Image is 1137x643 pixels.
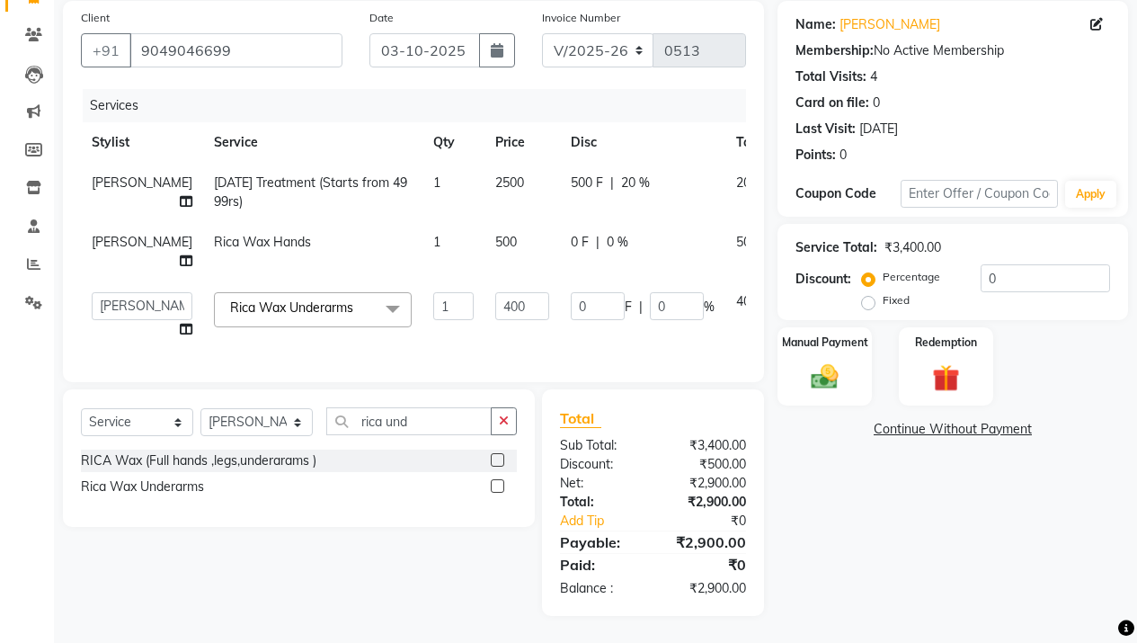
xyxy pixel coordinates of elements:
[795,146,836,165] div: Points:
[873,94,880,112] div: 0
[782,335,868,351] label: Manual Payment
[546,493,653,512] div: Total:
[571,174,603,192] span: 500 F
[870,67,877,86] div: 4
[653,455,759,474] div: ₹500.00
[214,234,311,250] span: Rica Wax Hands
[81,33,131,67] button: +91
[546,455,653,474] div: Discount:
[433,174,440,191] span: 1
[736,234,758,250] span: 500
[736,174,765,191] span: 2000
[803,362,847,393] img: _cash.svg
[795,15,836,34] div: Name:
[92,234,192,250] span: [PERSON_NAME]
[546,554,653,576] div: Paid:
[607,233,628,252] span: 0 %
[653,474,759,493] div: ₹2,900.00
[546,579,653,598] div: Balance :
[795,41,874,60] div: Membership:
[203,122,422,163] th: Service
[495,174,524,191] span: 2500
[625,298,632,317] span: F
[839,146,847,165] div: 0
[924,362,968,395] img: _gift.svg
[915,335,977,351] label: Redemption
[83,89,759,122] div: Services
[495,234,517,250] span: 500
[795,238,877,257] div: Service Total:
[795,120,856,138] div: Last Visit:
[653,579,759,598] div: ₹2,900.00
[653,531,759,553] div: ₹2,900.00
[725,122,777,163] th: Total
[129,33,342,67] input: Search by Name/Mobile/Email/Code
[610,174,614,192] span: |
[369,10,394,26] label: Date
[230,299,353,316] span: Rica Wax Underarms
[704,298,715,317] span: %
[546,474,653,493] div: Net:
[883,269,940,285] label: Percentage
[560,122,725,163] th: Disc
[546,436,653,455] div: Sub Total:
[433,234,440,250] span: 1
[81,478,204,496] div: Rica Wax Underarms
[484,122,560,163] th: Price
[596,233,600,252] span: |
[546,512,671,531] a: Add Tip
[653,436,759,455] div: ₹3,400.00
[326,407,492,435] input: Search or Scan
[214,174,407,210] span: [DATE] Treatment (Starts from 4999rs)
[795,41,1110,60] div: No Active Membership
[639,298,643,317] span: |
[560,409,601,428] span: Total
[81,122,203,163] th: Stylist
[422,122,484,163] th: Qty
[621,174,650,192] span: 20 %
[736,293,758,309] span: 400
[884,238,941,257] div: ₹3,400.00
[795,94,869,112] div: Card on file:
[1065,181,1116,208] button: Apply
[571,233,589,252] span: 0 F
[859,120,898,138] div: [DATE]
[653,554,759,576] div: ₹0
[795,270,851,289] div: Discount:
[795,184,901,203] div: Coupon Code
[781,420,1124,439] a: Continue Without Payment
[81,10,110,26] label: Client
[353,299,361,316] a: x
[546,531,653,553] div: Payable:
[81,451,316,470] div: RICA Wax (Full hands ,legs,underarams )
[653,493,759,512] div: ₹2,900.00
[795,67,866,86] div: Total Visits:
[92,174,192,191] span: [PERSON_NAME]
[839,15,940,34] a: [PERSON_NAME]
[901,180,1058,208] input: Enter Offer / Coupon Code
[883,292,910,308] label: Fixed
[542,10,620,26] label: Invoice Number
[671,512,759,531] div: ₹0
